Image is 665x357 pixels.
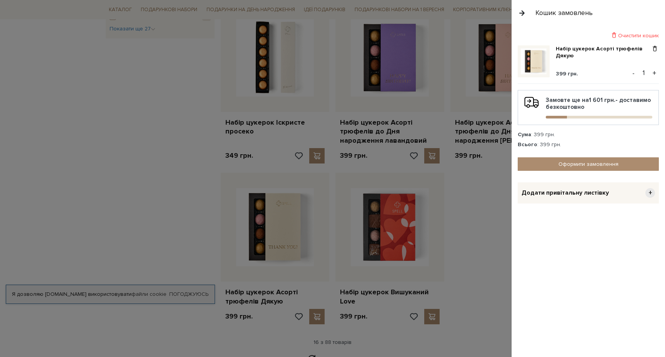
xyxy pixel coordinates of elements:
strong: Всього [518,141,537,148]
div: Кошик замовлень [535,8,593,17]
span: Додати привітальну листівку [522,189,609,197]
span: + [645,188,655,198]
div: Очистити кошик [518,32,659,39]
b: 1 601 грн. [589,97,615,103]
div: : 399 грн. [518,141,659,148]
strong: Сума [518,131,531,138]
img: Набір цукерок Асорті трюфелів Дякую [521,48,547,74]
a: Набір цукерок Асорті трюфелів Дякую [556,45,651,59]
div: : 399 грн. [518,131,659,138]
span: 399 грн. [556,70,578,77]
div: Замовте ще на - доставимо безкоштовно [524,97,652,118]
button: + [650,67,659,79]
a: Оформити замовлення [518,157,659,171]
button: - [630,67,637,79]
